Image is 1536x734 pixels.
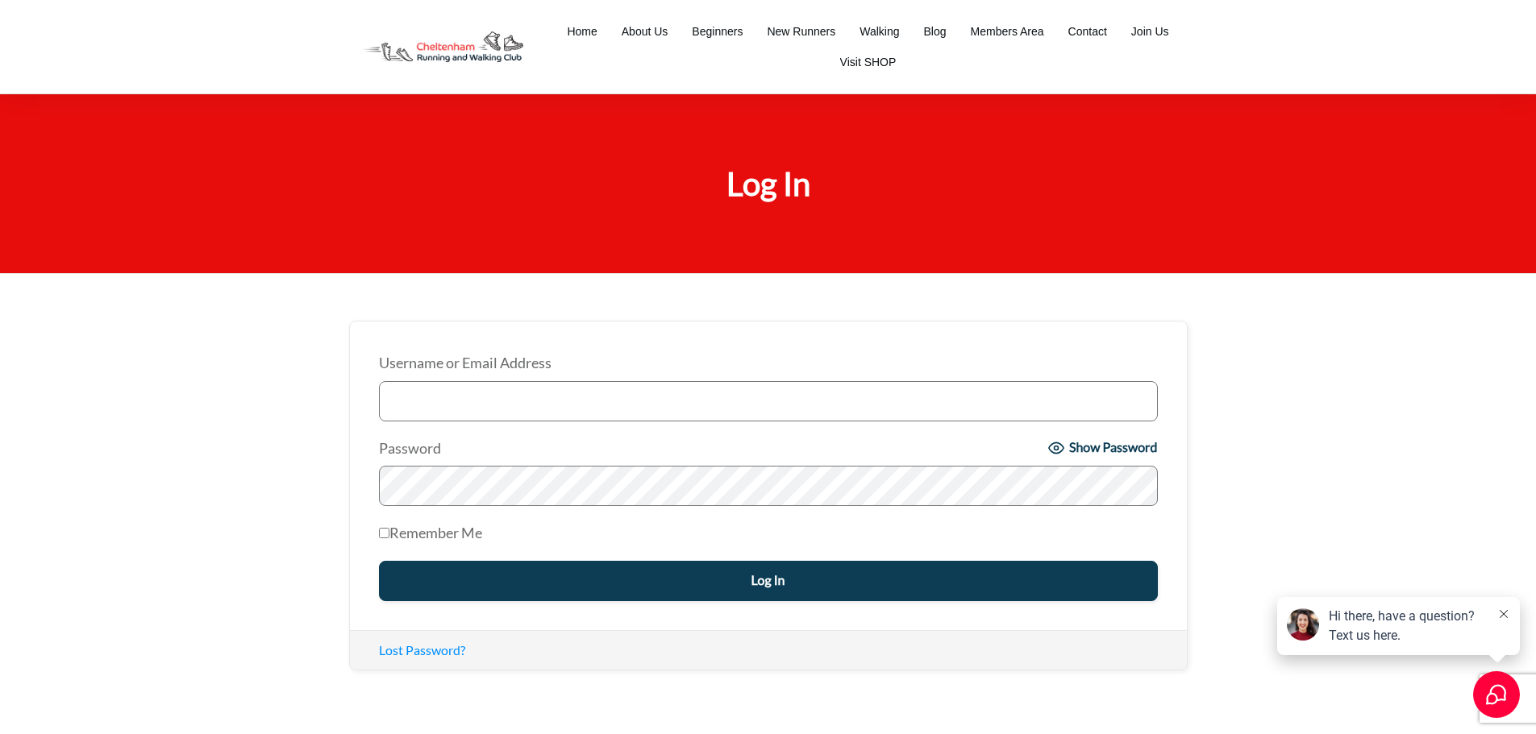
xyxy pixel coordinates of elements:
[379,561,1158,601] input: Log In
[860,20,899,43] a: Walking
[567,20,597,43] a: Home
[971,20,1044,43] a: Members Area
[379,520,482,546] label: Remember Me
[924,20,947,43] a: Blog
[622,20,668,43] a: About Us
[379,642,465,657] a: Lost Password?
[1048,440,1158,456] button: Show Password
[379,528,389,538] input: Remember Me
[379,436,1043,462] label: Password
[726,164,810,203] span: Log In
[379,350,1158,376] label: Username or Email Address
[692,20,743,43] a: Beginners
[767,20,835,43] a: New Runners
[1068,20,1107,43] a: Contact
[1131,20,1169,43] a: Join Us
[1069,442,1158,454] span: Show Password
[840,51,897,73] a: Visit SHOP
[349,20,537,74] img: Decathlon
